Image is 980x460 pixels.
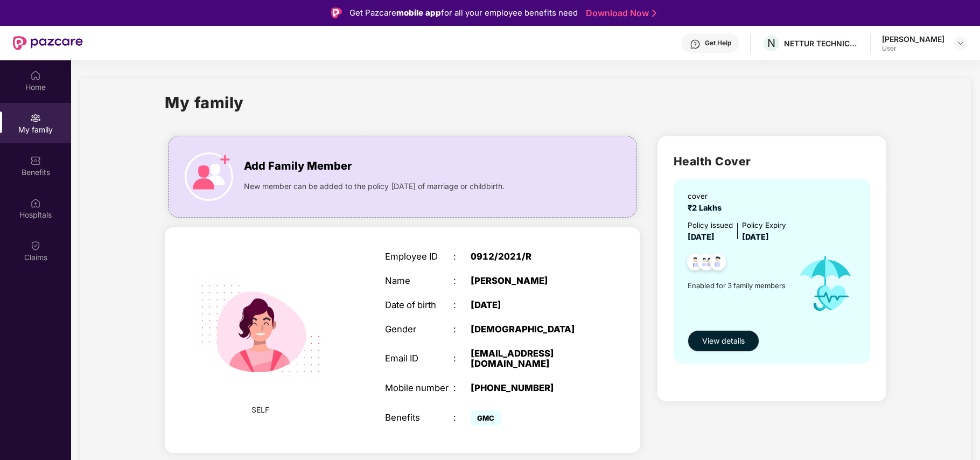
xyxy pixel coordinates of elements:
img: svg+xml;base64,PHN2ZyBpZD0iRHJvcGRvd24tMzJ4MzIiIHhtbG5zPSJodHRwOi8vd3d3LnczLm9yZy8yMDAwL3N2ZyIgd2... [956,39,965,47]
span: View details [702,335,745,347]
div: [PHONE_NUMBER] [471,383,590,394]
h2: Health Cover [674,152,870,170]
div: : [453,383,471,394]
div: [EMAIL_ADDRESS][DOMAIN_NAME] [471,349,590,370]
div: : [453,413,471,423]
span: [DATE] [742,232,769,241]
div: [PERSON_NAME] [882,34,944,44]
img: icon [185,152,233,201]
div: : [453,252,471,262]
span: New member can be added to the policy [DATE] of marriage or childbirth. [244,180,505,192]
img: svg+xml;base64,PHN2ZyB4bWxucz0iaHR0cDovL3d3dy53My5vcmcvMjAwMC9zdmciIHdpZHRoPSI0OC45MTUiIGhlaWdodD... [694,250,720,277]
img: svg+xml;base64,PHN2ZyB4bWxucz0iaHR0cDovL3d3dy53My5vcmcvMjAwMC9zdmciIHdpZHRoPSI0OC45NDMiIGhlaWdodD... [682,250,709,277]
span: Add Family Member [244,158,352,175]
div: Get Pazcare for all your employee benefits need [349,6,578,19]
img: Logo [331,8,342,18]
img: svg+xml;base64,PHN2ZyBpZD0iSGVscC0zMngzMiIgeG1sbnM9Imh0dHA6Ly93d3cudzMub3JnLzIwMDAvc3ZnIiB3aWR0aD... [690,39,701,50]
img: svg+xml;base64,PHN2ZyB3aWR0aD0iMjAiIGhlaWdodD0iMjAiIHZpZXdCb3g9IjAgMCAyMCAyMCIgZmlsbD0ibm9uZSIgeG... [30,113,41,123]
img: svg+xml;base64,PHN2ZyB4bWxucz0iaHR0cDovL3d3dy53My5vcmcvMjAwMC9zdmciIHdpZHRoPSIyMjQiIGhlaWdodD0iMT... [185,254,336,405]
div: : [453,353,471,364]
div: [DATE] [471,300,590,311]
span: SELF [251,404,269,416]
div: Employee ID [385,252,453,262]
img: Stroke [652,8,656,19]
div: User [882,44,944,53]
strong: mobile app [396,8,441,18]
div: Date of birth [385,300,453,311]
div: Policy issued [688,220,733,231]
span: ₹2 Lakhs [688,203,726,212]
div: Benefits [385,413,453,423]
span: N [767,37,775,50]
div: Mobile number [385,383,453,394]
div: : [453,276,471,287]
div: 0912/2021/R [471,252,590,262]
div: Get Help [705,39,731,47]
span: GMC [471,410,501,426]
img: icon [787,243,864,325]
div: [DEMOGRAPHIC_DATA] [471,324,590,335]
div: : [453,300,471,311]
div: [PERSON_NAME] [471,276,590,287]
a: Download Now [586,8,653,19]
div: NETTUR TECHNICAL TRAINING FOUNDATION [784,38,859,48]
div: cover [688,191,726,202]
span: [DATE] [688,232,715,241]
img: svg+xml;base64,PHN2ZyBpZD0iQ2xhaW0iIHhtbG5zPSJodHRwOi8vd3d3LnczLm9yZy8yMDAwL3N2ZyIgd2lkdGg9IjIwIi... [30,240,41,251]
span: Enabled for 3 family members [688,280,787,291]
div: Email ID [385,353,453,364]
img: svg+xml;base64,PHN2ZyBpZD0iSG9zcGl0YWxzIiB4bWxucz0iaHR0cDovL3d3dy53My5vcmcvMjAwMC9zdmciIHdpZHRoPS... [30,198,41,208]
img: svg+xml;base64,PHN2ZyBpZD0iSG9tZSIgeG1sbnM9Imh0dHA6Ly93d3cudzMub3JnLzIwMDAvc3ZnIiB3aWR0aD0iMjAiIG... [30,70,41,81]
img: New Pazcare Logo [13,36,83,50]
div: : [453,324,471,335]
button: View details [688,330,759,352]
div: Name [385,276,453,287]
div: Policy Expiry [742,220,786,231]
h1: My family [165,90,244,115]
div: Gender [385,324,453,335]
img: svg+xml;base64,PHN2ZyB4bWxucz0iaHR0cDovL3d3dy53My5vcmcvMjAwMC9zdmciIHdpZHRoPSI0OC45NDMiIGhlaWdodD... [705,250,731,277]
img: svg+xml;base64,PHN2ZyBpZD0iQmVuZWZpdHMiIHhtbG5zPSJodHRwOi8vd3d3LnczLm9yZy8yMDAwL3N2ZyIgd2lkdGg9Ij... [30,155,41,166]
